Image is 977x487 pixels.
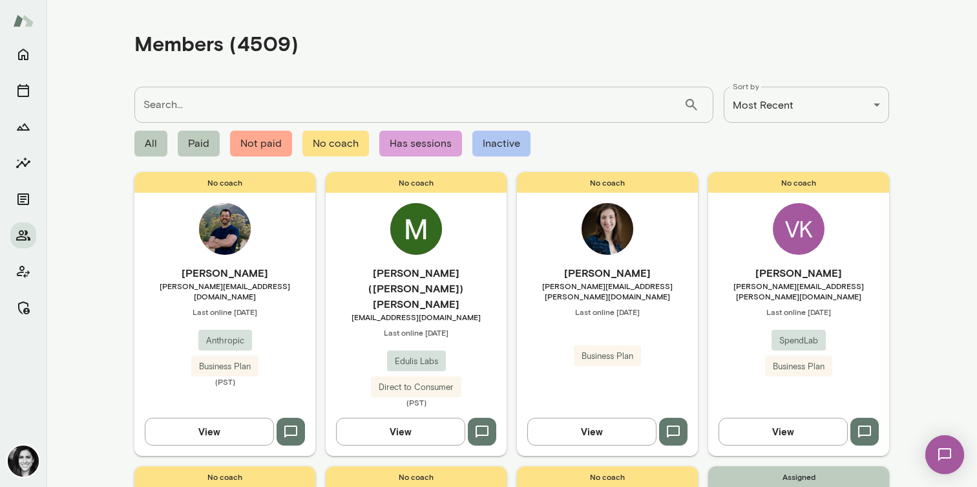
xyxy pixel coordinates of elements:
span: No coach [517,172,698,193]
button: View [145,418,274,445]
span: Anthropic [198,334,252,347]
button: Sessions [10,78,36,103]
img: Menandro (Andre) Cruz [390,203,442,255]
span: [PERSON_NAME][EMAIL_ADDRESS][PERSON_NAME][DOMAIN_NAME] [517,281,698,301]
span: Has sessions [379,131,462,157]
button: Insights [10,150,36,176]
span: Inactive [472,131,531,157]
span: Edulis Labs [387,355,446,368]
h4: Members (4509) [134,31,299,56]
span: Direct to Consumer [371,381,461,394]
button: View [719,418,848,445]
span: Paid [178,131,220,157]
span: [EMAIL_ADDRESS][DOMAIN_NAME] [326,312,507,322]
img: Anna Chilstedt [582,203,633,255]
h6: [PERSON_NAME] [517,265,698,281]
span: All [134,131,167,157]
h6: [PERSON_NAME] [708,265,889,281]
button: Growth Plan [10,114,36,140]
span: Business Plan [574,350,641,363]
span: No coach [708,172,889,193]
span: Last online [DATE] [326,327,507,338]
span: No coach [134,466,315,487]
span: No coach [326,172,507,193]
div: Most Recent [724,87,889,123]
span: No coach [302,131,369,157]
span: Last online [DATE] [517,307,698,317]
span: Last online [DATE] [134,307,315,317]
span: No coach [134,172,315,193]
label: Sort by [733,81,759,92]
button: Client app [10,259,36,285]
span: [PERSON_NAME][EMAIL_ADDRESS][DOMAIN_NAME] [134,281,315,301]
h6: [PERSON_NAME] ([PERSON_NAME]) [PERSON_NAME] [326,265,507,312]
span: Assigned [708,466,889,487]
span: [PERSON_NAME][EMAIL_ADDRESS][PERSON_NAME][DOMAIN_NAME] [708,281,889,301]
h6: [PERSON_NAME] [134,265,315,281]
button: Members [10,222,36,248]
button: View [336,418,465,445]
img: Tommy Morgan [199,203,251,255]
img: Mento [13,8,34,33]
span: No coach [517,466,698,487]
button: Home [10,41,36,67]
span: (PST) [326,397,507,407]
button: Documents [10,186,36,212]
span: Not paid [230,131,292,157]
span: Last online [DATE] [708,307,889,317]
span: Business Plan [765,360,832,373]
span: Business Plan [191,360,258,373]
span: No coach [326,466,507,487]
div: VK [773,203,825,255]
button: Manage [10,295,36,321]
button: View [527,418,657,445]
img: Jamie Albers [8,446,39,477]
span: SpendLab [772,334,826,347]
span: (PST) [134,376,315,387]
